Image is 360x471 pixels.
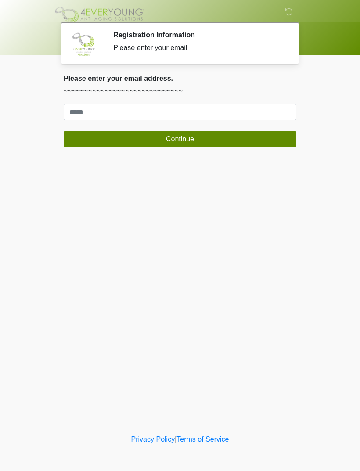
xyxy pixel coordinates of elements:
p: ~~~~~~~~~~~~~~~~~~~~~~~~~~~~~ [64,86,296,97]
img: 4Ever Young Frankfort Logo [55,7,144,22]
h2: Please enter your email address. [64,74,296,83]
a: | [175,435,176,443]
button: Continue [64,131,296,147]
div: Please enter your email [113,43,283,53]
img: Agent Avatar [70,31,97,57]
a: Terms of Service [176,435,229,443]
a: Privacy Policy [131,435,175,443]
h2: Registration Information [113,31,283,39]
